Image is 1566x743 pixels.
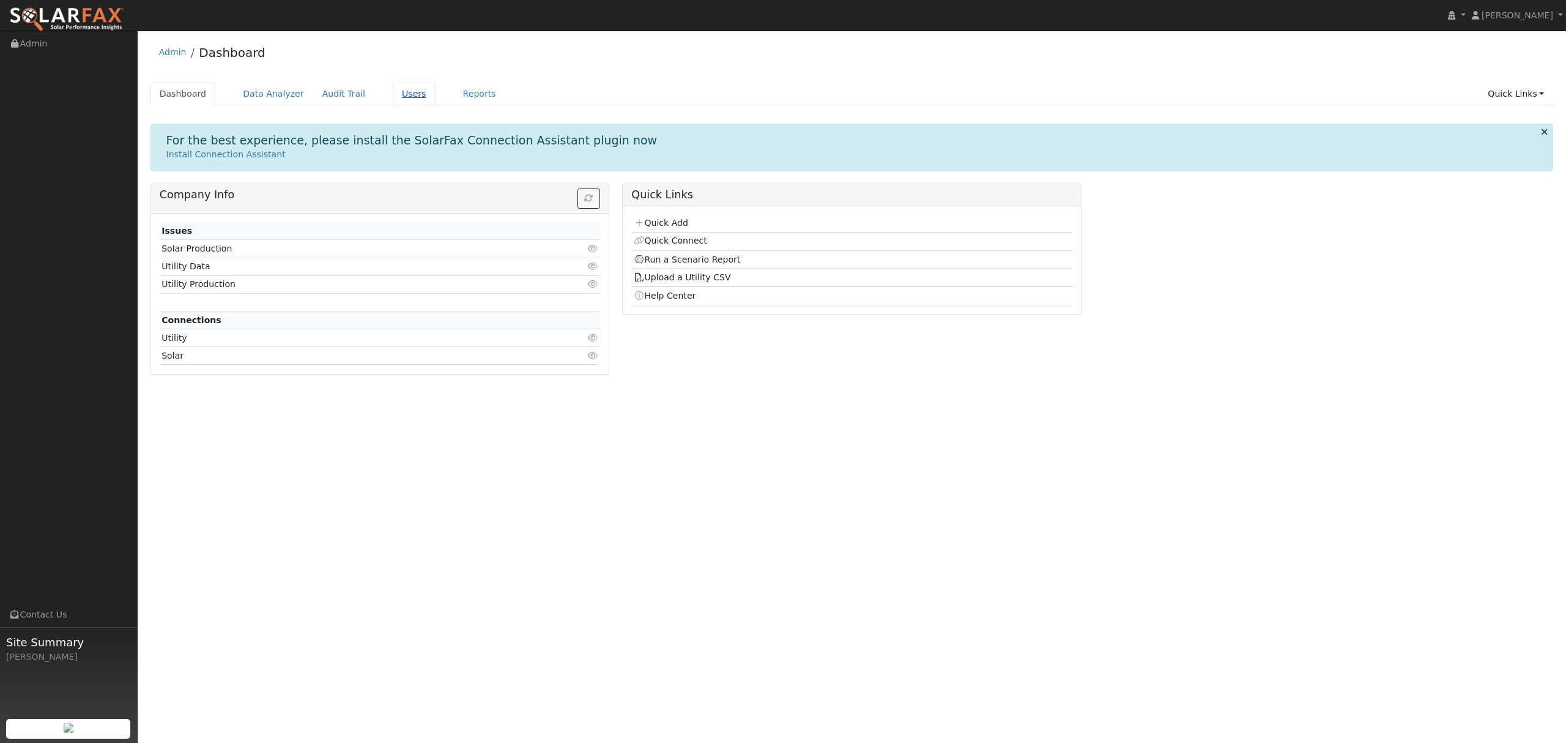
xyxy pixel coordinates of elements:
div: [PERSON_NAME] [6,651,131,663]
td: Solar Production [160,240,529,258]
strong: Connections [161,315,221,325]
h5: Quick Links [631,189,1072,201]
i: Click to view [587,351,598,360]
td: Solar [160,347,529,365]
i: Click to view [587,280,598,288]
i: Click to view [587,334,598,342]
a: Quick Connect [634,236,707,245]
a: Upload a Utility CSV [634,272,731,282]
img: retrieve [64,723,73,733]
a: Run a Scenario Report [634,255,741,264]
i: Click to view [587,244,598,253]
td: Utility [160,329,529,347]
a: Help Center [634,291,696,301]
h1: For the best experience, please install the SolarFax Connection Assistant plugin now [166,133,658,147]
span: Site Summary [6,634,131,651]
a: Quick Links [1479,83,1553,105]
h5: Company Info [160,189,600,201]
img: SolarFax [9,7,124,32]
a: Dashboard [199,45,265,60]
td: Utility Data [160,258,529,275]
a: Quick Add [634,218,688,228]
a: Data Analyzer [234,83,313,105]
a: Admin [159,47,187,57]
td: Utility Production [160,275,529,293]
strong: Issues [161,226,192,236]
a: Users [393,83,436,105]
a: Dashboard [150,83,216,105]
i: Click to view [587,262,598,271]
a: Reports [454,83,505,105]
a: Audit Trail [313,83,374,105]
span: [PERSON_NAME] [1482,10,1553,20]
a: Install Connection Assistant [166,149,286,159]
